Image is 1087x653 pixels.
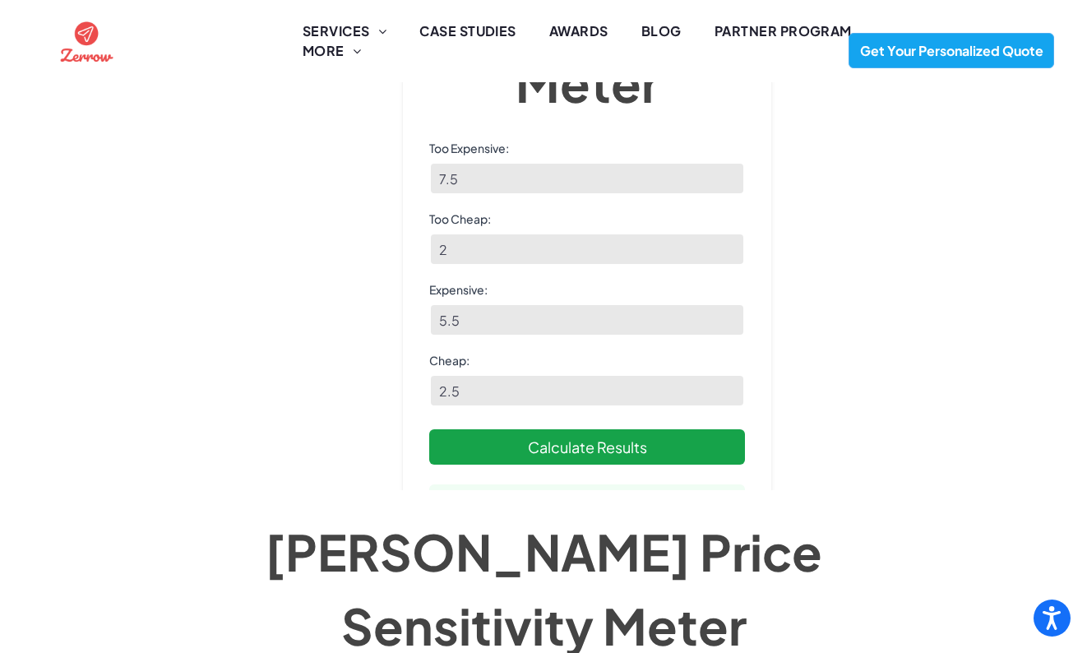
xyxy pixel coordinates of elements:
img: the logo for zernow is a red circle with an airplane in it . [58,12,116,71]
label: Too Cheap: [429,211,745,227]
a: CASE STUDIES [403,21,533,41]
span: Get Your Personalized Quote [854,34,1049,67]
button: Calculate Results [429,429,745,465]
label: Too Expensive: [429,140,745,156]
a: MORE [286,41,377,61]
a: AWARDS [533,21,625,41]
input: Enter amount [429,233,745,266]
a: SERVICES [286,21,403,41]
input: Enter amount [429,374,745,407]
a: BLOG [625,21,698,41]
input: Enter amount [429,162,745,195]
a: Get Your Personalized Quote [849,33,1054,68]
label: Expensive: [429,281,745,298]
a: PARTNER PROGRAM [698,21,868,41]
label: Cheap: [429,352,745,368]
input: Enter amount [429,303,745,336]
